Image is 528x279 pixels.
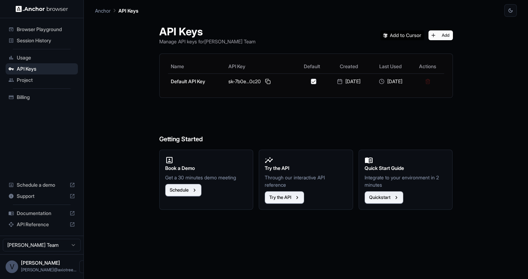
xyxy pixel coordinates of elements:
[165,164,248,172] h2: Book a Demo
[6,219,78,230] div: API Reference
[6,260,18,273] div: V
[265,174,347,188] p: Through our interactive API reference
[17,181,67,188] span: Schedule a demo
[17,94,75,101] span: Billing
[370,59,411,73] th: Last Used
[168,73,226,89] td: Default API Key
[17,210,67,217] span: Documentation
[365,174,447,188] p: Integrate to your environment in 2 minutes
[380,30,424,40] img: Add anchorbrowser MCP server to Cursor
[168,59,226,73] th: Name
[6,24,78,35] div: Browser Playground
[21,260,60,266] span: Vipin Tanna
[17,65,75,72] span: API Keys
[6,191,78,202] div: Support
[6,74,78,86] div: Project
[6,63,78,74] div: API Keys
[159,38,256,45] p: Manage API keys for [PERSON_NAME] Team
[17,37,75,44] span: Session History
[6,35,78,46] div: Session History
[265,191,304,204] button: Try the API
[328,59,369,73] th: Created
[365,164,447,172] h2: Quick Start Guide
[95,7,138,14] nav: breadcrumb
[226,59,296,73] th: API Key
[6,92,78,103] div: Billing
[428,30,453,40] button: Add
[17,193,67,200] span: Support
[228,77,294,86] div: sk-7b0e...0c20
[118,7,138,14] p: API Keys
[6,52,78,63] div: Usage
[264,77,272,86] button: Copy API key
[17,26,75,33] span: Browser Playground
[159,25,256,38] h1: API Keys
[331,78,367,85] div: [DATE]
[17,54,75,61] span: Usage
[265,164,347,172] h2: Try the API
[365,191,403,204] button: Quickstart
[21,267,76,272] span: vipin@axiotree.com
[373,78,409,85] div: [DATE]
[16,6,68,12] img: Anchor Logo
[79,260,92,273] button: Open menu
[159,106,453,144] h6: Getting Started
[165,184,201,196] button: Schedule
[17,77,75,84] span: Project
[6,208,78,219] div: Documentation
[411,59,444,73] th: Actions
[296,59,328,73] th: Default
[17,221,67,228] span: API Reference
[6,179,78,191] div: Schedule a demo
[95,7,111,14] p: Anchor
[165,174,248,181] p: Get a 30 minutes demo meeting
